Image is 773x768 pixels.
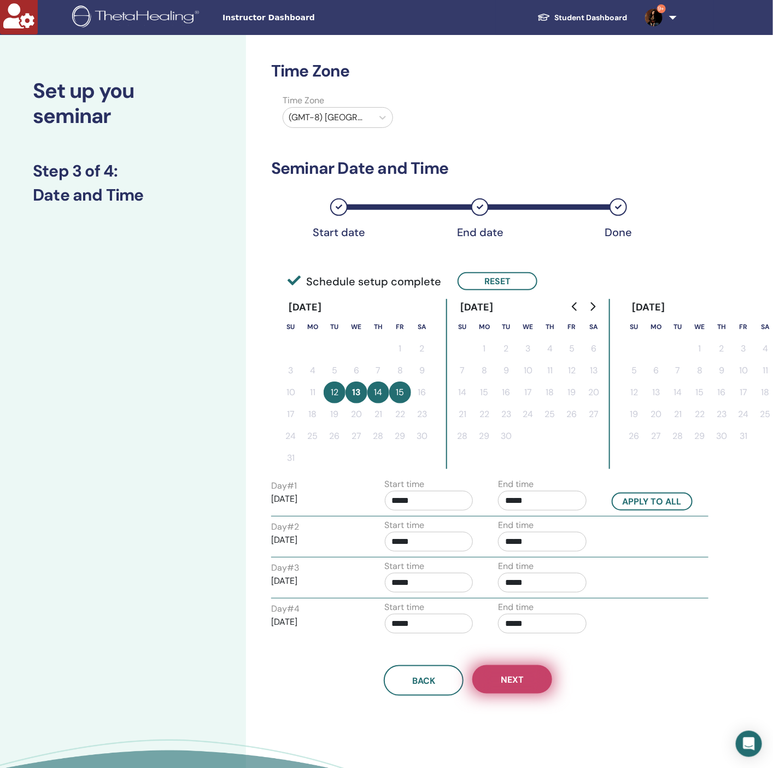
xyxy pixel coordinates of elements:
[473,360,495,382] button: 8
[280,447,302,469] button: 31
[711,425,733,447] button: 30
[453,226,507,239] div: End date
[345,425,367,447] button: 27
[501,674,524,685] span: Next
[539,382,561,403] button: 18
[473,338,495,360] button: 1
[733,360,754,382] button: 10
[271,61,665,81] h3: Time Zone
[495,316,517,338] th: Tuesday
[411,316,433,338] th: Saturday
[667,360,689,382] button: 7
[623,299,674,316] div: [DATE]
[667,403,689,425] button: 21
[689,403,711,425] button: 22
[473,425,495,447] button: 29
[271,493,360,506] p: [DATE]
[72,5,203,30] img: logo.png
[645,360,667,382] button: 6
[517,316,539,338] th: Wednesday
[324,425,345,447] button: 26
[539,360,561,382] button: 11
[711,382,733,403] button: 16
[645,316,667,338] th: Monday
[312,226,366,239] div: Start date
[345,316,367,338] th: Wednesday
[561,338,583,360] button: 5
[280,299,331,316] div: [DATE]
[411,425,433,447] button: 30
[385,519,425,532] label: Start time
[384,665,464,696] button: Back
[539,338,561,360] button: 4
[583,360,605,382] button: 13
[271,479,297,493] label: Day # 1
[458,272,537,290] button: Reset
[33,161,213,181] h3: Step 3 of 4 :
[452,425,473,447] button: 28
[711,360,733,382] button: 9
[736,731,762,757] div: Open Intercom Messenger
[280,360,302,382] button: 3
[733,425,754,447] button: 31
[271,615,360,629] p: [DATE]
[324,403,345,425] button: 19
[385,560,425,573] label: Start time
[271,561,299,574] label: Day # 3
[495,425,517,447] button: 30
[302,425,324,447] button: 25
[385,601,425,614] label: Start time
[583,338,605,360] button: 6
[389,382,411,403] button: 15
[33,79,213,128] h2: Set up you seminar
[389,425,411,447] button: 29
[222,12,386,24] span: Instructor Dashboard
[498,601,534,614] label: End time
[367,360,389,382] button: 7
[591,226,646,239] div: Done
[367,316,389,338] th: Thursday
[473,403,495,425] button: 22
[271,520,299,534] label: Day # 2
[561,382,583,403] button: 19
[324,360,345,382] button: 5
[324,382,345,403] button: 12
[733,316,754,338] th: Friday
[689,316,711,338] th: Wednesday
[711,316,733,338] th: Thursday
[657,4,666,13] span: 9+
[539,316,561,338] th: Thursday
[345,403,367,425] button: 20
[539,403,561,425] button: 25
[733,403,754,425] button: 24
[645,425,667,447] button: 27
[271,159,665,178] h3: Seminar Date and Time
[711,403,733,425] button: 23
[498,478,534,491] label: End time
[280,425,302,447] button: 24
[566,296,584,318] button: Go to previous month
[583,316,605,338] th: Saturday
[473,382,495,403] button: 15
[472,665,552,694] button: Next
[517,360,539,382] button: 10
[583,382,605,403] button: 20
[583,403,605,425] button: 27
[452,360,473,382] button: 7
[537,13,551,22] img: graduation-cap-white.svg
[302,382,324,403] button: 11
[324,316,345,338] th: Tuesday
[689,425,711,447] button: 29
[623,360,645,382] button: 5
[452,382,473,403] button: 14
[385,478,425,491] label: Start time
[367,403,389,425] button: 21
[302,360,324,382] button: 4
[645,9,663,26] img: default.jpg
[411,403,433,425] button: 23
[561,403,583,425] button: 26
[667,425,689,447] button: 28
[345,382,367,403] button: 13
[389,338,411,360] button: 1
[389,316,411,338] th: Friday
